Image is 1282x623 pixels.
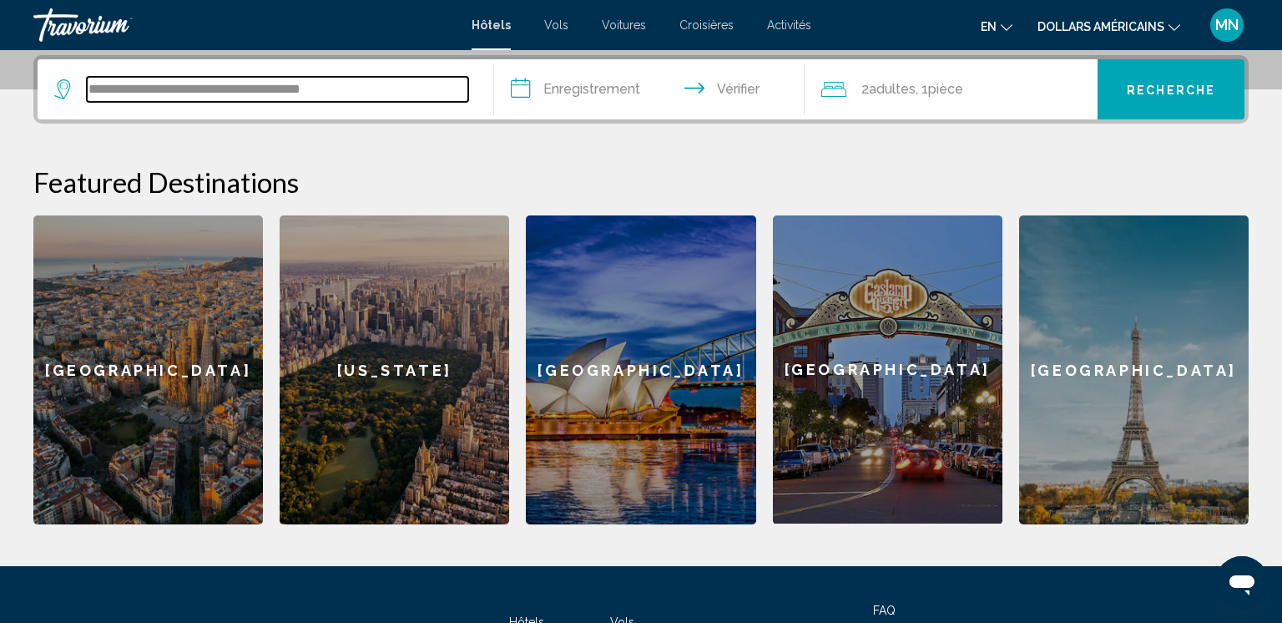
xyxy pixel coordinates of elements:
a: [GEOGRAPHIC_DATA] [33,215,263,524]
button: Changer de devise [1037,14,1180,38]
a: [GEOGRAPHIC_DATA] [1019,215,1249,524]
font: pièce [928,81,963,97]
button: Dates d'arrivée et de départ [494,59,805,119]
a: [GEOGRAPHIC_DATA] [773,215,1002,524]
a: FAQ [873,604,896,617]
a: [GEOGRAPHIC_DATA] [526,215,755,524]
button: Changer de langue [981,14,1012,38]
a: Croisières [679,18,734,32]
font: Recherche [1127,84,1215,97]
font: adultes [869,81,916,97]
button: Voyageurs : 2 adultes, 0 enfants [805,59,1098,119]
a: Activités [767,18,811,32]
font: dollars américains [1037,20,1164,33]
div: [GEOGRAPHIC_DATA] [773,215,1002,524]
button: Recherche [1098,59,1244,119]
a: [US_STATE] [280,215,509,524]
font: , 1 [916,81,928,97]
h2: Featured Destinations [33,165,1249,199]
div: Widget de recherche [38,59,1244,119]
a: Voitures [602,18,646,32]
font: en [981,20,997,33]
font: 2 [861,81,869,97]
a: Travorium [33,8,455,42]
iframe: Bouton de lancement de la fenêtre de messagerie [1215,556,1269,610]
button: Menu utilisateur [1205,8,1249,43]
a: Vols [544,18,568,32]
font: MN [1215,16,1239,33]
a: Hôtels [472,18,511,32]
